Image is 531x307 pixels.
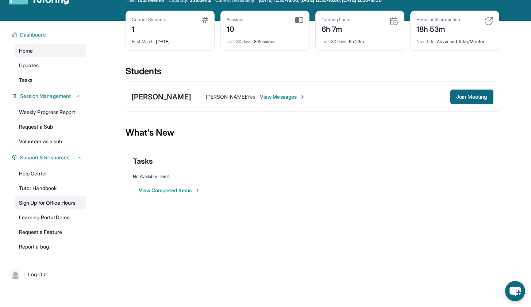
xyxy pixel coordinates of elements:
[28,271,47,278] span: Log Out
[456,95,488,99] span: Join Meeting
[126,65,499,82] div: Students
[295,17,303,23] img: card
[132,39,155,44] span: First Match :
[132,23,166,34] div: 1
[15,240,86,253] a: Report a bug
[416,17,460,23] div: Hours until promotion
[202,17,208,23] img: card
[23,270,25,279] span: |
[450,90,493,104] button: Join Meeting
[126,117,499,149] div: What's New
[17,92,82,100] button: Session Management
[206,94,247,100] span: [PERSON_NAME] :
[15,59,86,72] a: Updates
[322,23,351,34] div: 6h 7m
[133,174,492,179] div: No Available Items
[322,39,348,44] span: Last 30 days :
[133,156,153,166] span: Tasks
[322,34,398,45] div: 5h 23m
[131,92,191,102] div: [PERSON_NAME]
[17,154,82,161] button: Support & Resources
[484,17,493,26] img: card
[227,23,245,34] div: 10
[17,31,82,38] button: Dashboard
[15,182,86,195] a: Tutor Handbook
[260,93,305,101] span: View Messages
[227,39,253,44] span: Last 30 days :
[132,34,208,45] div: [DATE]
[15,135,86,148] a: Volunteer as a sub
[505,281,525,301] button: chat-button
[139,187,200,194] button: View Completed Items
[389,17,398,26] img: card
[15,196,86,209] a: Sign Up for Office Hours
[19,62,39,69] span: Updates
[19,47,33,54] span: Home
[416,34,493,45] div: Advanced Tutor/Mentor
[300,94,305,100] img: Chevron-Right
[15,211,86,224] a: Learning Portal Demo
[15,106,86,119] a: Weekly Progress Report
[227,34,303,45] div: 8 Sessions
[19,76,32,84] span: Tasks
[227,17,245,23] div: Sessions
[7,266,86,283] a: |Log Out
[416,23,460,34] div: 18h 53m
[416,39,436,44] span: Next title :
[15,167,86,180] a: Help Center
[20,31,46,38] span: Dashboard
[15,225,86,239] a: Request a Feature
[322,17,351,23] div: Tutoring hours
[132,17,166,23] div: Current Students
[20,154,69,161] span: Support & Resources
[20,92,71,100] span: Session Management
[15,73,86,87] a: Tasks
[15,44,86,57] a: Home
[10,269,20,280] img: user-img
[247,94,255,100] span: Yes
[15,120,86,133] a: Request a Sub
